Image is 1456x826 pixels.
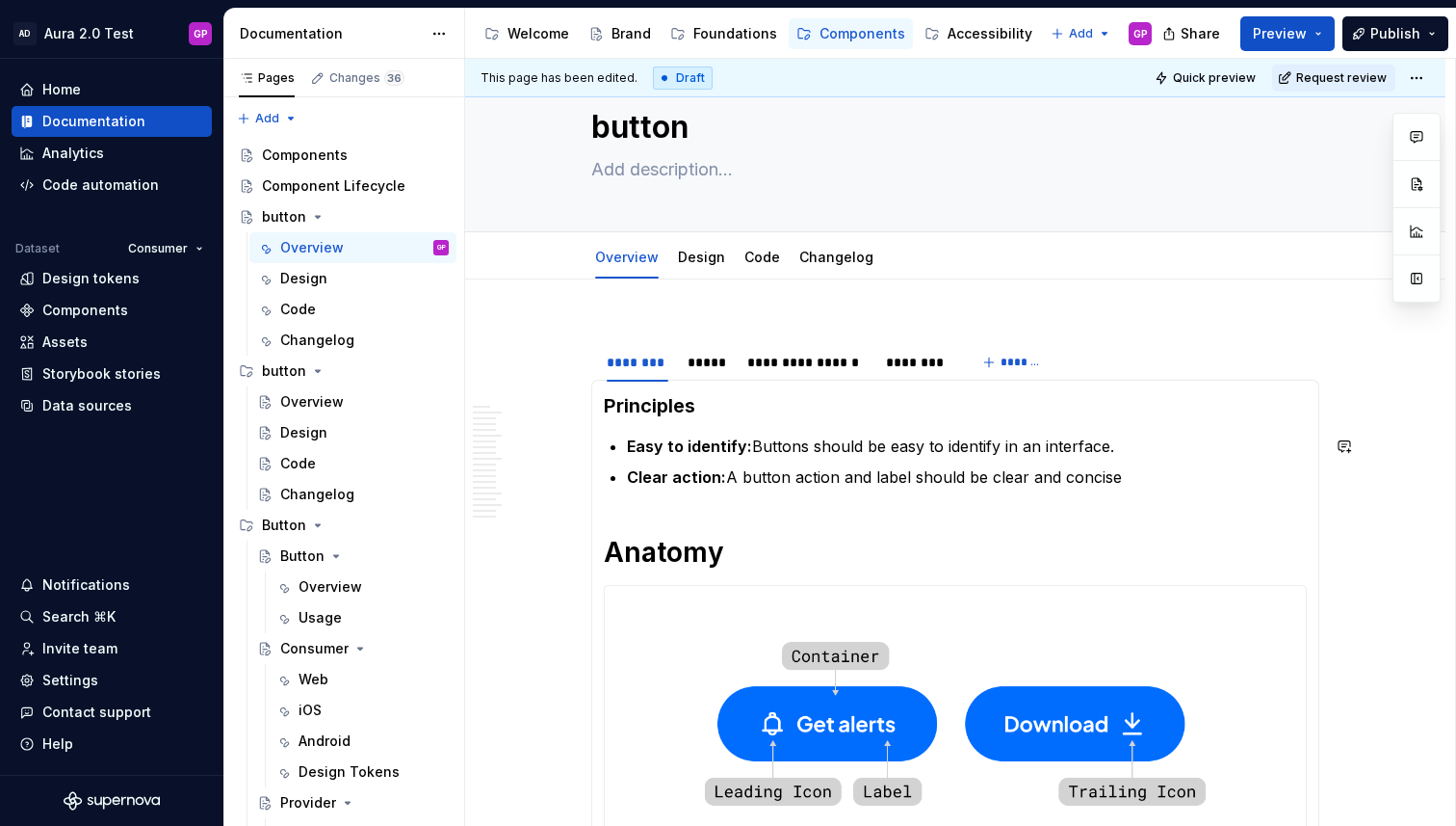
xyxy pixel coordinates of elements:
[1044,18,1173,49] a: Globalization
[627,437,752,456] strong: Easy to identify:
[12,390,212,421] a: Data sources
[4,13,220,54] button: ADAura 2.0 TestGP
[42,703,151,722] div: Contact support
[249,479,456,510] a: Changelog
[262,176,405,196] div: Component Lifecycle
[231,140,456,171] a: Components
[1342,16,1448,51] button: Publish
[280,300,316,319] div: Code
[280,269,327,288] div: Design
[42,364,161,384] div: Storybook stories
[1240,16,1335,51] button: Preview
[12,106,212,137] a: Documentation
[280,454,316,473] div: Code
[262,146,348,165] div: Components
[1253,24,1307,43] span: Preview
[611,24,651,43] div: Brand
[231,201,456,232] a: button
[15,241,60,256] div: Dataset
[268,695,456,726] a: iOS
[42,80,81,99] div: Home
[1045,20,1117,47] button: Add
[12,295,212,326] a: Components
[1272,65,1395,92] button: Request review
[12,263,212,294] a: Design tokens
[329,70,404,86] div: Changes
[42,575,130,595] div: Notifications
[789,18,913,49] a: Components
[595,249,659,265] a: Overview
[42,639,117,658] div: Invite team
[948,24,1032,43] div: Accessibility
[12,74,212,105] a: Home
[268,726,456,757] a: Android
[249,294,456,325] a: Code
[581,18,659,49] a: Brand
[42,734,73,754] div: Help
[280,423,327,442] div: Design
[280,331,354,350] div: Changelog
[299,577,362,597] div: Overview
[299,701,322,720] div: iOS
[64,791,160,811] svg: Supernova Logo
[12,665,212,696] a: Settings
[268,602,456,633] a: Usage
[44,24,134,43] div: Aura 2.0 Test
[477,18,577,49] a: Welcome
[280,392,344,412] div: Overview
[1153,16,1233,51] button: Share
[240,24,422,43] div: Documentation
[744,249,780,265] a: Code
[1173,70,1256,86] span: Quick preview
[299,762,400,782] div: Design Tokens
[231,105,303,132] button: Add
[280,485,354,504] div: Changelog
[1181,24,1220,43] span: Share
[249,541,456,572] a: Button
[42,396,132,415] div: Data sources
[249,386,456,417] a: Overview
[917,18,1040,49] a: Accessibility
[280,546,325,566] div: Button
[1133,26,1148,41] div: GP
[42,175,159,195] div: Code automation
[12,601,212,632] button: Search ⌘K
[299,670,328,689] div: Web
[249,232,456,263] a: OverviewGP
[12,359,212,389] a: Storybook stories
[384,70,404,86] span: 36
[604,392,1307,419] h3: Principles
[819,24,905,43] div: Components
[280,793,336,813] div: Provider
[231,171,456,201] a: Component Lifecycle
[255,111,279,126] span: Add
[481,70,637,86] span: This page has been edited.
[119,235,212,262] button: Consumer
[194,26,208,41] div: GP
[12,327,212,358] a: Assets
[604,535,1307,570] h1: Anatomy
[299,608,342,627] div: Usage
[128,241,188,256] span: Consumer
[42,269,140,288] div: Design tokens
[262,516,306,535] div: Button
[268,572,456,602] a: Overview
[280,238,344,257] div: Overview
[627,466,1307,489] p: A button action and label should be clear and concise
[231,356,456,386] div: button
[507,24,569,43] div: Welcome
[249,263,456,294] a: Design
[12,697,212,728] button: Contact support
[653,67,713,90] div: Draft
[587,104,1315,150] textarea: button
[12,170,212,200] a: Code automation
[12,633,212,664] a: Invite team
[249,417,456,448] a: Design
[678,249,725,265] a: Design
[249,633,456,664] a: Consumer
[42,607,116,626] div: Search ⌘K
[437,238,446,257] div: GP
[268,664,456,695] a: Web
[12,729,212,759] button: Help
[587,236,666,277] div: Overview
